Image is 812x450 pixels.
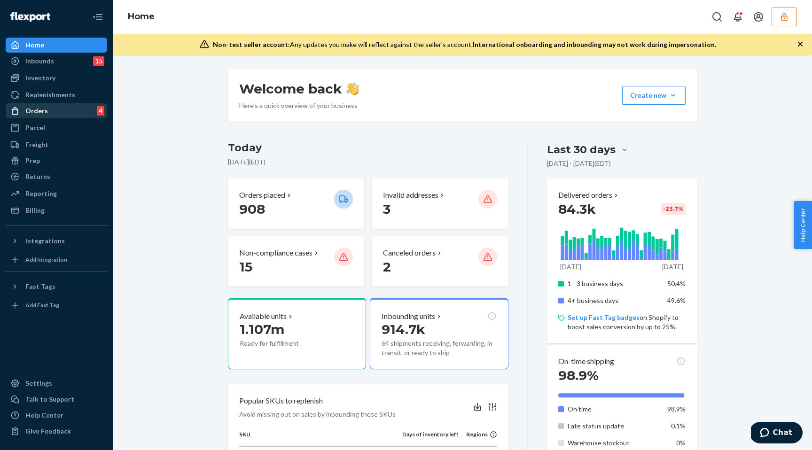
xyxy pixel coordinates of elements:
div: Inbounds [25,56,54,66]
button: Talk to Support [6,392,107,407]
div: Inventory [25,73,55,83]
img: Flexport logo [10,12,50,22]
p: On-time shipping [558,356,614,367]
h3: Today [228,140,508,155]
div: Reporting [25,189,57,198]
a: Set up Fast Tag badges [568,313,640,321]
div: Any updates you make will reflect against the seller's account. [213,40,716,49]
p: [DATE] - [DATE] ( EDT ) [547,159,611,168]
a: Home [128,11,155,22]
div: Prep [25,156,40,165]
span: International onboarding and inbounding may not work during impersonation. [473,40,716,48]
p: [DATE] ( EDT ) [228,157,508,167]
p: 64 shipments receiving, forwarding, in transit, or ready to ship [382,339,496,357]
div: Replenishments [25,90,75,100]
button: Help Center [794,201,812,249]
span: 1.107m [240,321,284,337]
p: Non-compliance cases [239,248,312,258]
button: Close Navigation [88,8,107,26]
span: Non-test seller account: [213,40,290,48]
p: [DATE] [560,262,581,272]
button: Open Search Box [708,8,726,26]
div: Integrations [25,236,65,246]
p: Late status update [568,421,660,431]
div: Talk to Support [25,395,74,404]
img: hand-wave emoji [346,82,359,95]
span: 15 [239,259,252,275]
p: [DATE] [662,262,683,272]
div: 4 [97,106,104,116]
span: 84.3k [558,201,596,217]
a: Prep [6,153,107,168]
ol: breadcrumbs [120,3,162,31]
div: Returns [25,172,50,181]
button: Canceled orders 2 [372,236,508,287]
span: 0% [676,439,686,447]
button: Give Feedback [6,424,107,439]
span: 908 [239,201,265,217]
div: Regions [459,430,497,438]
p: on Shopify to boost sales conversion by up to 25%. [568,313,686,332]
p: Here’s a quick overview of your business [239,101,359,110]
a: Freight [6,137,107,152]
button: Open notifications [728,8,747,26]
a: Billing [6,203,107,218]
div: Freight [25,140,48,149]
p: Canceled orders [383,248,436,258]
div: Billing [25,206,45,215]
a: Reporting [6,186,107,201]
a: Parcel [6,120,107,135]
button: Orders placed 908 [228,178,364,229]
button: Non-compliance cases 15 [228,236,364,287]
span: 49.6% [667,296,686,304]
span: 98.9% [667,405,686,413]
div: 15 [93,56,104,66]
div: Parcel [25,123,45,132]
p: Inbounding units [382,311,435,322]
span: 2 [383,259,391,275]
p: Avoid missing out on sales by inbounding these SKUs [239,410,396,419]
div: Fast Tags [25,282,55,291]
a: Orders4 [6,103,107,118]
a: Help Center [6,408,107,423]
button: Create new [622,86,686,105]
button: Open account menu [749,8,768,26]
div: Orders [25,106,48,116]
th: SKU [239,430,402,446]
div: -23.7 % [661,203,686,215]
div: Help Center [25,411,63,420]
a: Inbounds15 [6,54,107,69]
div: Last 30 days [547,142,616,157]
div: Add Integration [25,256,67,264]
p: Popular SKUs to replenish [239,396,323,406]
div: Add Fast Tag [25,301,59,309]
button: Fast Tags [6,279,107,294]
a: Home [6,38,107,53]
button: Inbounding units914.7k64 shipments receiving, forwarding, in transit, or ready to ship [370,298,508,369]
th: Days of inventory left [402,430,459,446]
p: 4+ business days [568,296,660,305]
span: 98.9% [558,367,599,383]
button: Available units1.107mReady for fulfillment [228,298,366,369]
iframe: Opens a widget where you can chat to one of our agents [751,422,803,445]
button: Delivered orders [558,190,620,201]
a: Add Fast Tag [6,298,107,313]
p: Warehouse stockout [568,438,660,448]
a: Settings [6,376,107,391]
a: Add Integration [6,252,107,267]
button: Invalid addresses 3 [372,178,508,229]
p: Ready for fulfillment [240,339,327,348]
div: Home [25,40,44,50]
p: 1 - 3 business days [568,279,660,288]
a: Replenishments [6,87,107,102]
div: Settings [25,379,52,388]
p: Available units [240,311,287,322]
button: Integrations [6,233,107,248]
p: On time [568,404,660,414]
p: Invalid addresses [383,190,438,201]
div: Give Feedback [25,427,71,436]
span: 914.7k [382,321,425,337]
